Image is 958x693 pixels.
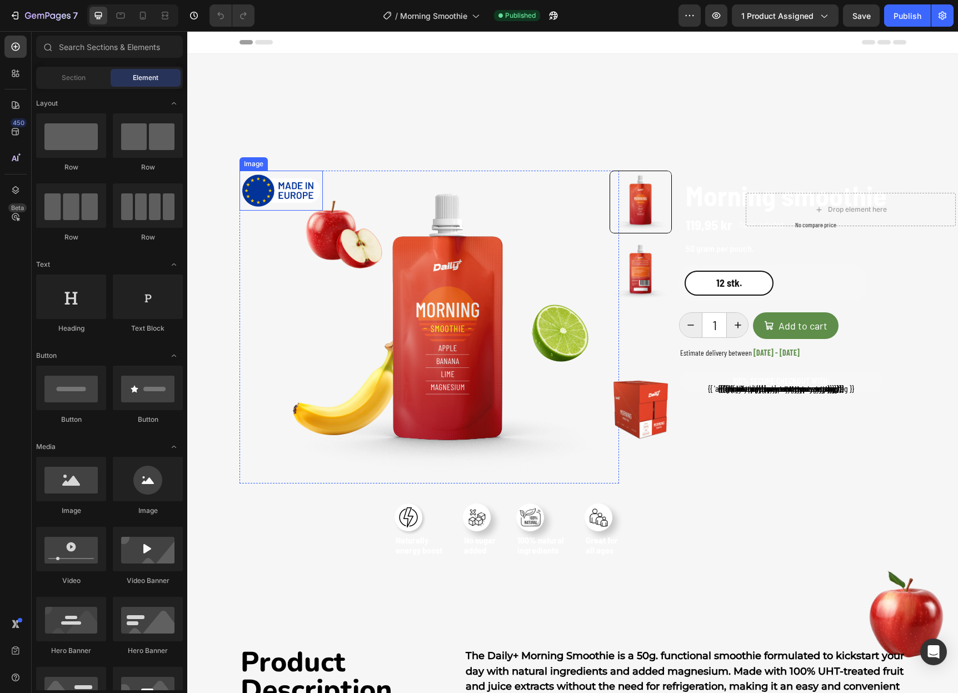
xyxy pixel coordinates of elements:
p: The Daily+ Morning Smoothie is a 50g. functional smoothie formulated to kickstart your day with n... [278,617,718,678]
p: 50 gram per pouch. [498,211,717,224]
span: Toggle open [165,438,183,456]
button: 1 product assigned [732,4,839,27]
p: 7 [73,9,78,22]
img: gempages_552936396050924659-8ad39d19-8029-4e94-b673-7f34e0e00cfc.webp [104,301,215,412]
strong: Naturally [208,503,241,514]
iframe: Design area [187,31,958,693]
div: Publish [894,10,921,22]
div: Video Banner [113,576,183,586]
span: Morning Smoothie [400,10,467,22]
button: 7 [4,4,83,27]
button: Add to cart [566,281,651,308]
button: Publish [884,4,931,27]
span: Media [36,442,56,452]
span: Toggle open [165,347,183,365]
div: Button [113,415,183,425]
p: 100% SECURE CHECKOUT WITH: [495,344,692,356]
h2: Great for all ages [397,503,432,525]
input: Search Sections & Elements [36,36,183,58]
div: 450 [11,118,27,127]
button: Save [843,4,880,27]
span: 12 stk. [529,246,555,258]
span: Save [852,11,871,21]
div: Button [36,415,106,425]
div: Hero Banner [36,646,106,656]
img: gempages_552936396050924659-9a8883bc-8c85-4db2-89ae-dfd0eebdfad0.png [276,472,303,500]
div: Row [36,232,106,242]
div: Drop element here [641,174,700,183]
img: gempages_552936396050924659-e7a08e71-3e2d-4d83-872f-81f7817190cb.png [397,472,425,500]
button: increment [540,282,562,306]
span: Element [133,73,158,83]
div: Beta [8,203,27,212]
img: gempages_552936396050924659-d98e1ce3-3d10-4f71-8851-9f8556a01f81.webp [675,539,764,627]
div: Add to cart [591,286,640,303]
span: 1 product assigned [741,10,814,22]
span: Toggle open [165,256,183,273]
div: Open Intercom Messenger [920,639,947,665]
div: Image [113,506,183,516]
span: / [395,10,398,22]
button: decrement [492,282,515,306]
h2: No sugar added [276,503,310,525]
div: Undo/Redo [209,4,255,27]
div: Heading [36,323,106,333]
span: Section [62,73,86,83]
div: Row [36,162,106,172]
span: Layout [36,98,58,108]
div: Video [36,576,106,586]
p: No compare price [608,190,649,197]
span: Toggle open [165,94,183,112]
div: Image [36,506,106,516]
span: Estimate delivery between [493,317,565,326]
div: Row [113,162,183,172]
input: quantity [515,282,540,306]
span: [DATE] - [DATE] [566,317,612,326]
img: gempages_552936396050924659-b4ef2fe5-add3-48f2-9339-20f24bdac54b.webp [207,472,235,500]
img: gempages_552936396050924659-37823766-34e4-4c24-a133-871c8c00ffdc.webp [329,472,357,500]
div: Text Block [113,323,183,333]
div: Row [113,232,183,242]
span: Published [505,11,536,21]
span: Text [36,260,50,270]
span: Button [36,351,57,361]
h2: 100% natural ingredients [329,503,378,525]
strong: energy boost [208,513,255,524]
h2: Product Description [52,616,273,674]
div: Hero Banner [113,646,183,656]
